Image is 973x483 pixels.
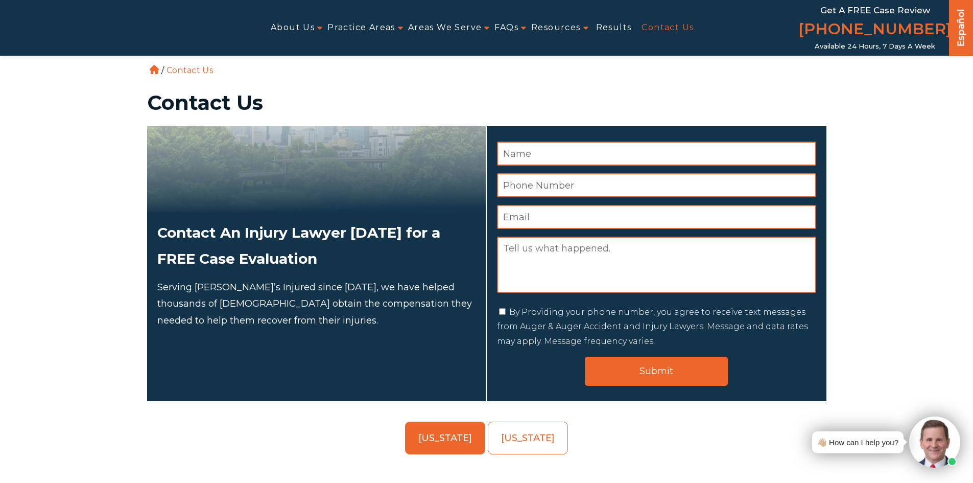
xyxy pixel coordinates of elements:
h1: Contact Us [147,93,826,113]
input: Name [497,142,816,166]
div: 👋🏼 How can I help you? [817,435,898,449]
p: Serving [PERSON_NAME]’s Injured since [DATE], we have helped thousands of [DEMOGRAPHIC_DATA] obta... [157,279,476,329]
span: Get a FREE Case Review [820,5,930,15]
a: About Us [271,16,315,39]
a: Results [596,16,632,39]
img: Auger & Auger Accident and Injury Lawyers Logo [6,16,166,40]
a: Contact Us [642,16,694,39]
a: [US_STATE] [488,422,568,454]
a: [PHONE_NUMBER] [798,18,952,42]
h2: Contact An Injury Lawyer [DATE] for a FREE Case Evaluation [157,220,476,271]
a: Areas We Serve [408,16,482,39]
input: Email [497,205,816,229]
li: Contact Us [164,65,216,75]
a: Practice Areas [327,16,395,39]
span: Available 24 Hours, 7 Days a Week [815,42,935,51]
img: Intaker widget Avatar [909,417,960,468]
label: By Providing your phone number, you agree to receive text messages from Auger & Auger Accident an... [497,307,808,347]
a: Resources [531,16,581,39]
input: Submit [585,357,728,386]
a: [US_STATE] [405,422,485,454]
a: Home [150,65,159,74]
img: Attorneys [147,126,486,212]
input: Phone Number [497,173,816,197]
a: FAQs [494,16,518,39]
